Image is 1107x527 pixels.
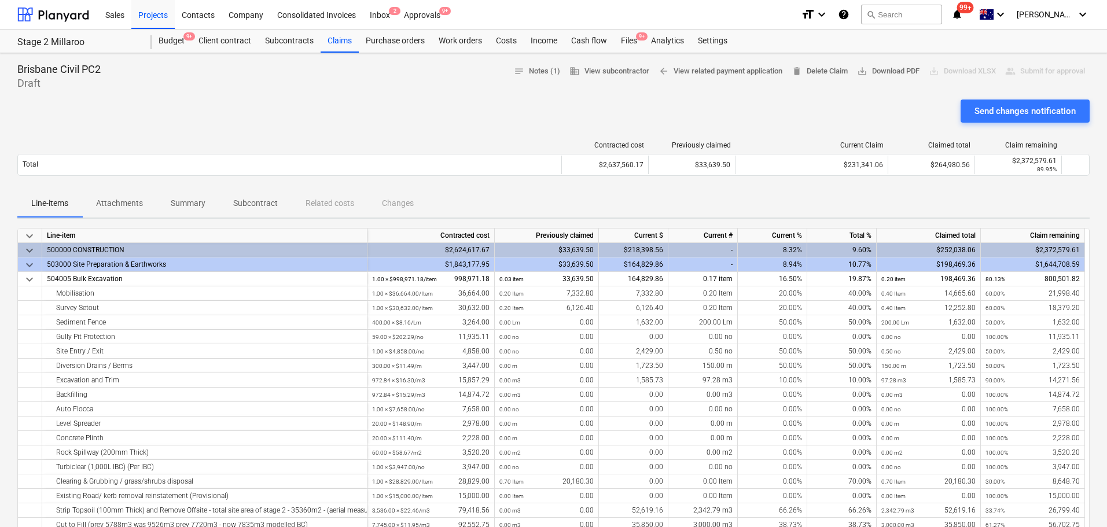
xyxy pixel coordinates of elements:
[499,359,594,373] div: 0.00
[668,503,738,518] div: 2,342.79 m3
[96,197,143,209] p: Attachments
[372,402,490,417] div: 7,658.00
[857,65,920,78] span: Download PDF
[668,286,738,301] div: 0.20 Item
[495,243,599,257] div: $33,639.50
[807,243,877,257] div: 9.60%
[372,421,422,427] small: 20.00 × $148.90 / m
[17,36,138,49] div: Stage 2 Millaroo
[738,272,807,286] div: 16.50%
[599,373,668,388] div: 1,585.73
[47,330,362,344] div: Gully Pit Protection
[985,276,1005,282] small: 80.13%
[192,30,258,53] div: Client contract
[668,330,738,344] div: 0.00 no
[599,417,668,431] div: 0.00
[738,431,807,445] div: 0.00%
[985,344,1080,359] div: 2,429.00
[985,388,1080,402] div: 14,874.72
[47,388,362,402] div: Backfilling
[47,286,362,301] div: Mobilisation
[599,445,668,460] div: 0.00
[807,460,877,474] div: 0.00%
[807,315,877,330] div: 50.00%
[372,276,437,282] small: 1.00 × $998,971.18 / item
[648,156,735,174] div: $33,639.50
[372,392,425,398] small: 972.84 × $15.29 / m3
[974,104,1076,119] div: Send changes notification
[985,435,1008,441] small: 100.00%
[881,286,976,301] div: 14,665.60
[565,62,654,80] button: View subcontractor
[668,257,738,272] div: -
[359,30,432,53] div: Purchase orders
[985,359,1080,373] div: 1,723.50
[17,76,101,90] p: Draft
[372,315,490,330] div: 3,264.00
[599,315,668,330] div: 1,632.00
[957,2,974,13] span: 99+
[961,99,1090,123] button: Send changes notification
[738,286,807,301] div: 20.00%
[499,421,517,427] small: 0.00 m
[691,30,734,53] a: Settings
[881,435,899,441] small: 0.00 m
[668,373,738,388] div: 97.28 m3
[372,373,490,388] div: 15,857.29
[738,359,807,373] div: 50.00%
[981,229,1085,243] div: Claim remaining
[659,66,669,76] span: arrow_back
[861,5,942,24] button: Search
[792,66,802,76] span: delete
[499,286,594,301] div: 7,332.80
[881,388,976,402] div: 0.00
[981,243,1085,257] div: $2,372,579.61
[985,373,1080,388] div: 14,271.56
[807,431,877,445] div: 0.00%
[47,315,362,330] div: Sediment Fence
[439,7,451,15] span: 9+
[47,272,362,286] div: 504005 Bulk Excavation
[881,330,976,344] div: 0.00
[807,286,877,301] div: 40.00%
[47,445,362,460] div: Rock Spillway (200mm Thick)
[499,348,519,355] small: 0.00 no
[372,301,490,315] div: 30,632.00
[372,435,422,441] small: 20.00 × $111.40 / m
[1037,166,1057,172] small: 89.95%
[881,344,976,359] div: 2,429.00
[569,66,580,76] span: business
[499,315,594,330] div: 0.00
[499,301,594,315] div: 6,126.40
[881,319,909,326] small: 200.00 Lm
[980,157,1057,165] div: $2,372,579.61
[599,272,668,286] div: 164,829.86
[599,301,668,315] div: 6,126.40
[807,402,877,417] div: 0.00%
[599,359,668,373] div: 1,723.50
[807,344,877,359] div: 50.00%
[372,344,490,359] div: 4,858.00
[367,229,495,243] div: Contracted cost
[888,156,974,174] div: $264,980.56
[877,243,981,257] div: $252,038.06
[738,315,807,330] div: 50.00%
[735,156,888,174] div: $231,341.06
[599,474,668,489] div: 0.00
[152,30,192,53] div: Budget
[499,392,521,398] small: 0.00 m3
[807,301,877,315] div: 40.00%
[807,373,877,388] div: 10.00%
[372,319,421,326] small: 400.00 × $8.16 / Lm
[499,417,594,431] div: 0.00
[985,286,1080,301] div: 21,998.40
[599,229,668,243] div: Current $
[787,62,852,80] button: Delete Claim
[985,417,1080,431] div: 2,978.00
[881,377,906,384] small: 97.28 m3
[372,290,433,297] small: 1.00 × $36,664.00 / Item
[499,373,594,388] div: 0.00
[499,272,594,286] div: 33,639.50
[980,141,1057,149] div: Claim remaining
